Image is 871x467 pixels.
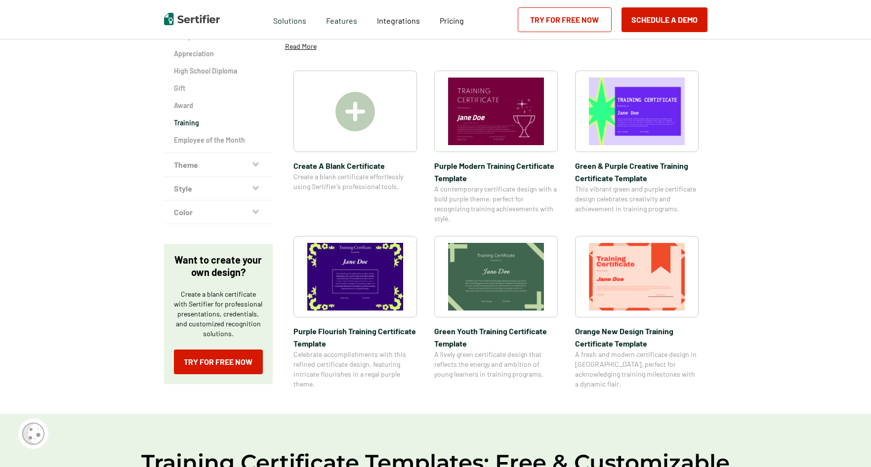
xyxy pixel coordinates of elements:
[293,236,417,389] a: Purple Flourish Training Certificate TemplatePurple Flourish Training Certificate TemplateCelebra...
[377,13,420,26] a: Integrations
[434,159,558,184] span: Purple Modern Training Certificate Template
[174,289,263,339] p: Create a blank certificate with Sertifier for professional presentations, credentials, and custom...
[335,92,375,131] img: Create A Blank Certificate
[575,159,699,184] span: Green & Purple Creative Training Certificate Template
[575,236,699,389] a: Orange New Design Training Certificate TemplateOrange New Design Training Certificate TemplateA f...
[174,83,263,93] a: Gift
[589,78,685,145] img: Green & Purple Creative Training Certificate Template
[273,13,306,26] span: Solutions
[448,243,544,311] img: Green Youth Training Certificate Template
[293,159,417,172] span: Create A Blank Certificate
[575,325,699,350] span: Orange New Design Training Certificate Template
[293,350,417,389] span: Celebrate accomplishments with this refined certificate design, featuring intricate flourishes in...
[822,420,871,467] iframe: Chat Widget
[164,177,273,200] button: Style
[164,200,273,224] button: Color
[448,78,544,145] img: Purple Modern Training Certificate Template
[434,184,558,224] span: A contemporary certificate design with a bold purple theme, perfect for recognizing training achi...
[285,41,317,51] p: Read More
[575,184,699,214] span: This vibrant green and purple certificate design celebrates creativity and achievement in trainin...
[174,101,263,111] a: Award
[622,7,707,32] button: Schedule a Demo
[589,243,685,311] img: Orange New Design Training Certificate Template
[575,350,699,389] span: A fresh and modern certificate design in [GEOGRAPHIC_DATA], perfect for acknowledging training mi...
[434,236,558,389] a: Green Youth Training Certificate TemplateGreen Youth Training Certificate TemplateA lively green ...
[174,350,263,374] a: Try for Free Now
[434,71,558,224] a: Purple Modern Training Certificate TemplatePurple Modern Training Certificate TemplateA contempor...
[164,153,273,177] button: Theme
[518,7,612,32] a: Try for Free Now
[293,325,417,350] span: Purple Flourish Training Certificate Template
[440,13,464,26] a: Pricing
[174,254,263,278] p: Want to create your own design?
[164,13,220,25] img: Sertifier | Digital Credentialing Platform
[174,66,263,76] a: High School Diploma
[434,350,558,379] span: A lively green certificate design that reflects the energy and ambition of young learners in trai...
[575,71,699,224] a: Green & Purple Creative Training Certificate TemplateGreen & Purple Creative Training Certificate...
[440,16,464,25] span: Pricing
[174,49,263,59] a: Appreciation
[307,243,403,311] img: Purple Flourish Training Certificate Template
[434,325,558,350] span: Green Youth Training Certificate Template
[174,135,263,145] a: Employee of the Month
[377,16,420,25] span: Integrations
[22,423,44,445] img: Cookie Popup Icon
[174,118,263,128] a: Training
[293,172,417,192] span: Create a blank certificate effortlessly using Sertifier’s professional tools.
[326,13,357,26] span: Features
